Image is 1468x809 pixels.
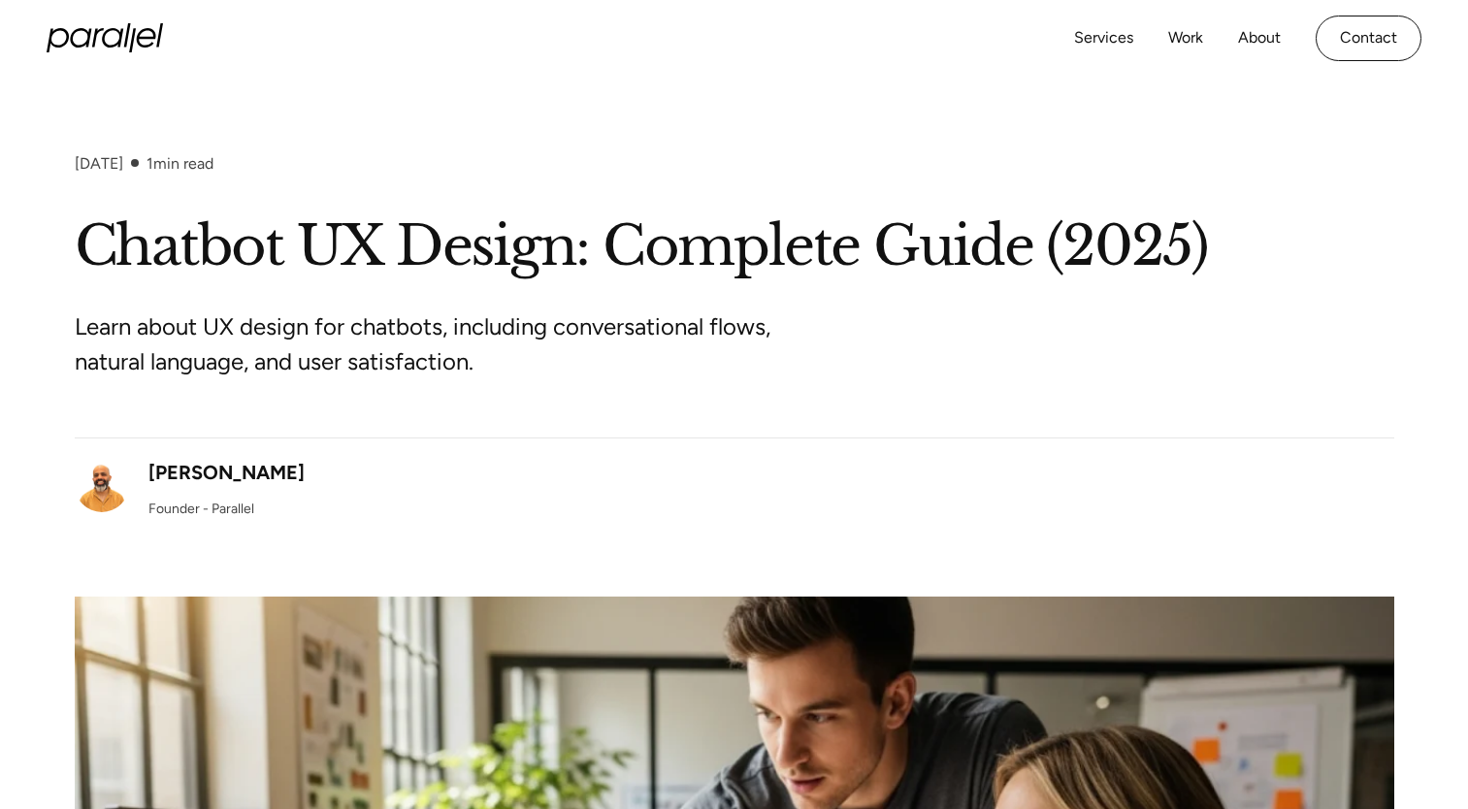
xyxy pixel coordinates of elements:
[75,154,123,173] div: [DATE]
[147,154,213,173] div: min read
[1168,24,1203,52] a: Work
[148,458,305,487] div: [PERSON_NAME]
[148,499,254,519] div: Founder - Parallel
[75,309,802,379] p: Learn about UX design for chatbots, including conversational flows, natural language, and user sa...
[75,211,1394,282] h1: Chatbot UX Design: Complete Guide (2025)
[75,458,129,512] img: Robin Dhanwani
[47,23,163,52] a: home
[1316,16,1421,61] a: Contact
[1074,24,1133,52] a: Services
[1238,24,1281,52] a: About
[75,458,305,519] a: [PERSON_NAME]Founder - Parallel
[147,154,153,173] span: 1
